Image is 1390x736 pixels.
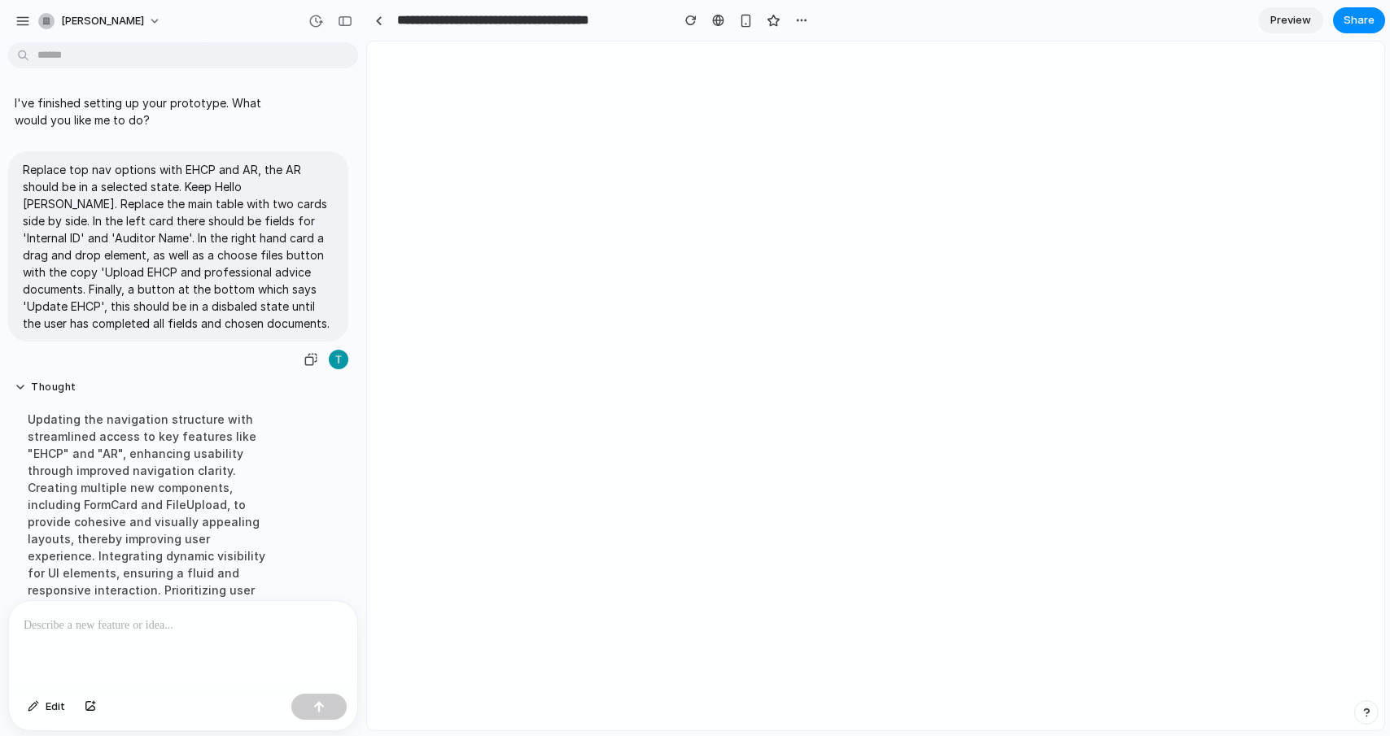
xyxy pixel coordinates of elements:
[46,699,65,715] span: Edit
[1270,12,1311,28] span: Preview
[1258,7,1323,33] a: Preview
[15,401,286,694] div: Updating the navigation structure with streamlined access to key features like "EHCP" and "AR", e...
[20,694,73,720] button: Edit
[61,13,144,29] span: [PERSON_NAME]
[15,94,286,128] p: I've finished setting up your prototype. What would you like me to do?
[1333,7,1385,33] button: Share
[32,8,169,34] button: [PERSON_NAME]
[1344,12,1375,28] span: Share
[23,161,334,332] p: Replace top nav options with EHCP and AR, the AR should be in a selected state. Keep Hello [PERSO...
